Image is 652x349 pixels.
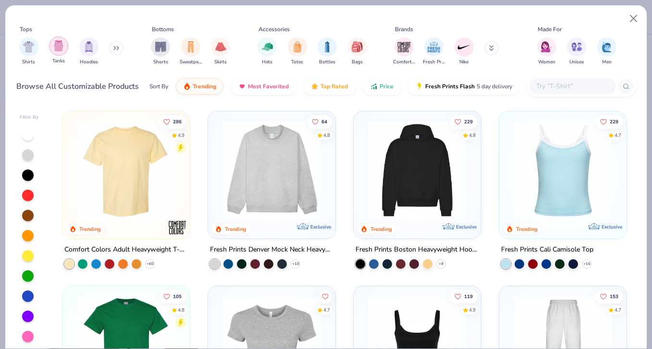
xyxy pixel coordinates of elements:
[464,294,473,299] span: 119
[615,132,621,139] div: 4.7
[258,37,277,66] button: filter button
[348,37,367,66] button: filter button
[288,37,307,66] button: filter button
[450,115,478,128] button: Like
[211,37,230,66] div: filter for Skirts
[307,115,332,128] button: Like
[397,40,411,54] img: Comfort Colors Image
[159,289,186,303] button: Like
[380,83,394,90] span: Price
[19,37,38,66] div: filter for Shirts
[79,37,98,66] div: filter for Hoodies
[450,289,478,303] button: Like
[477,81,512,92] span: 5 day delivery
[215,41,226,52] img: Skirts Image
[318,37,337,66] div: filter for Bottles
[457,40,471,54] img: Nike Image
[310,224,331,230] span: Exclusive
[84,41,94,52] img: Hoodies Image
[408,78,519,95] button: Fresh Prints Flash5 day delivery
[211,37,230,66] button: filter button
[180,59,202,66] span: Sweatpants
[439,261,443,267] span: + 9
[423,59,445,66] span: Fresh Prints
[185,41,196,52] img: Sweatpants Image
[393,37,415,66] div: filter for Comfort Colors
[16,81,139,92] div: Browse All Customizable Products
[615,306,621,313] div: 4.7
[323,306,330,313] div: 4.7
[64,244,188,256] div: Comfort Colors Adult Heavyweight T-Shirt
[455,37,474,66] div: filter for Nike
[459,59,468,66] span: Nike
[469,306,476,313] div: 4.9
[423,37,445,66] div: filter for Fresh Prints
[567,37,586,66] div: filter for Unisex
[363,78,401,95] button: Price
[183,83,191,90] img: trending.gif
[318,37,337,66] button: filter button
[238,83,246,90] img: most_fav.gif
[288,37,307,66] div: filter for Totes
[22,59,35,66] span: Shirts
[537,37,556,66] button: filter button
[149,82,168,91] div: Sort By
[501,244,593,256] div: Fresh Prints Cali Camisole Top
[583,261,590,267] span: + 16
[535,81,609,92] input: Try "T-Shirt"
[571,41,582,52] img: Unisex Image
[352,59,363,66] span: Bags
[178,132,185,139] div: 4.9
[455,37,474,66] button: filter button
[393,37,415,66] button: filter button
[53,40,64,51] img: Tanks Image
[610,119,618,124] span: 229
[509,121,617,219] img: a25d9891-da96-49f3-a35e-76288174bf3a
[456,224,477,230] span: Exclusive
[176,78,223,95] button: Trending
[322,41,332,52] img: Bottles Image
[80,59,98,66] span: Hoodies
[352,41,362,52] img: Bags Image
[258,37,277,66] div: filter for Hats
[193,83,216,90] span: Trending
[147,261,154,267] span: + 60
[180,37,202,66] div: filter for Sweatpants
[180,37,202,66] button: filter button
[258,25,290,34] div: Accessories
[311,83,319,90] img: TopRated.gif
[151,37,170,66] div: filter for Shorts
[425,83,475,90] span: Fresh Prints Flash
[320,83,348,90] span: Top Rated
[151,37,170,66] button: filter button
[19,37,38,66] button: filter button
[231,78,296,95] button: Most Favorited
[52,58,65,65] span: Tanks
[159,115,186,128] button: Like
[262,59,272,66] span: Hats
[427,40,441,54] img: Fresh Prints Image
[218,121,326,219] img: f5d85501-0dbb-4ee4-b115-c08fa3845d83
[537,37,556,66] div: filter for Women
[423,37,445,66] button: filter button
[248,83,289,90] span: Most Favorited
[602,41,612,52] img: Men Image
[395,25,413,34] div: Brands
[625,10,643,28] button: Close
[602,59,612,66] span: Men
[323,132,330,139] div: 4.8
[363,121,471,219] img: 91acfc32-fd48-4d6b-bdad-a4c1a30ac3fc
[153,59,168,66] span: Shorts
[292,41,303,52] img: Totes Image
[20,114,39,121] div: Filter By
[168,218,187,237] img: Comfort Colors logo
[321,119,327,124] span: 64
[319,59,335,66] span: Bottles
[49,36,68,65] div: filter for Tanks
[469,132,476,139] div: 4.8
[602,224,622,230] span: Exclusive
[152,25,174,34] div: Bottoms
[79,37,98,66] button: filter button
[569,59,584,66] span: Unisex
[356,244,479,256] div: Fresh Prints Boston Heavyweight Hoodie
